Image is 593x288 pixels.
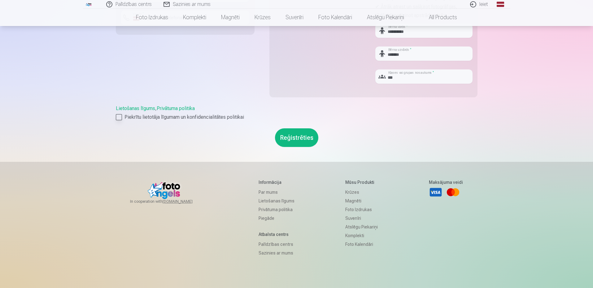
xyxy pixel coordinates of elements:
a: Atslēgu piekariņi [345,223,378,231]
label: Piekrītu lietotāja līgumam un konfidencialitātes politikai [116,113,477,121]
a: Piegāde [259,214,294,223]
h5: Maksājuma veidi [429,179,463,185]
a: Lietošanas līgums [259,197,294,205]
a: Suvenīri [278,9,311,26]
h5: Informācija [259,179,294,185]
span: In cooperation with [130,199,207,204]
a: Foto kalendāri [311,9,360,26]
h5: Atbalsta centrs [259,231,294,237]
a: Magnēti [345,197,378,205]
button: Reģistrēties [275,128,318,147]
a: Komplekti [345,231,378,240]
a: Suvenīri [345,214,378,223]
a: Mastercard [446,185,460,199]
a: [DOMAIN_NAME] [163,199,207,204]
a: Foto izdrukas [345,205,378,214]
a: Krūzes [345,188,378,197]
a: Atslēgu piekariņi [360,9,412,26]
a: Foto kalendāri [345,240,378,249]
a: Komplekti [176,9,214,26]
a: Lietošanas līgums [116,105,155,111]
h5: Mūsu produkti [345,179,378,185]
a: Palīdzības centrs [259,240,294,249]
a: All products [412,9,464,26]
div: , [116,105,477,121]
a: Krūzes [247,9,278,26]
a: Magnēti [214,9,247,26]
a: Privātuma politika [259,205,294,214]
a: Privātuma politika [157,105,195,111]
a: Foto izdrukas [129,9,176,26]
img: /fa1 [85,2,92,6]
a: Par mums [259,188,294,197]
a: Sazinies ar mums [259,249,294,257]
a: Visa [429,185,443,199]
